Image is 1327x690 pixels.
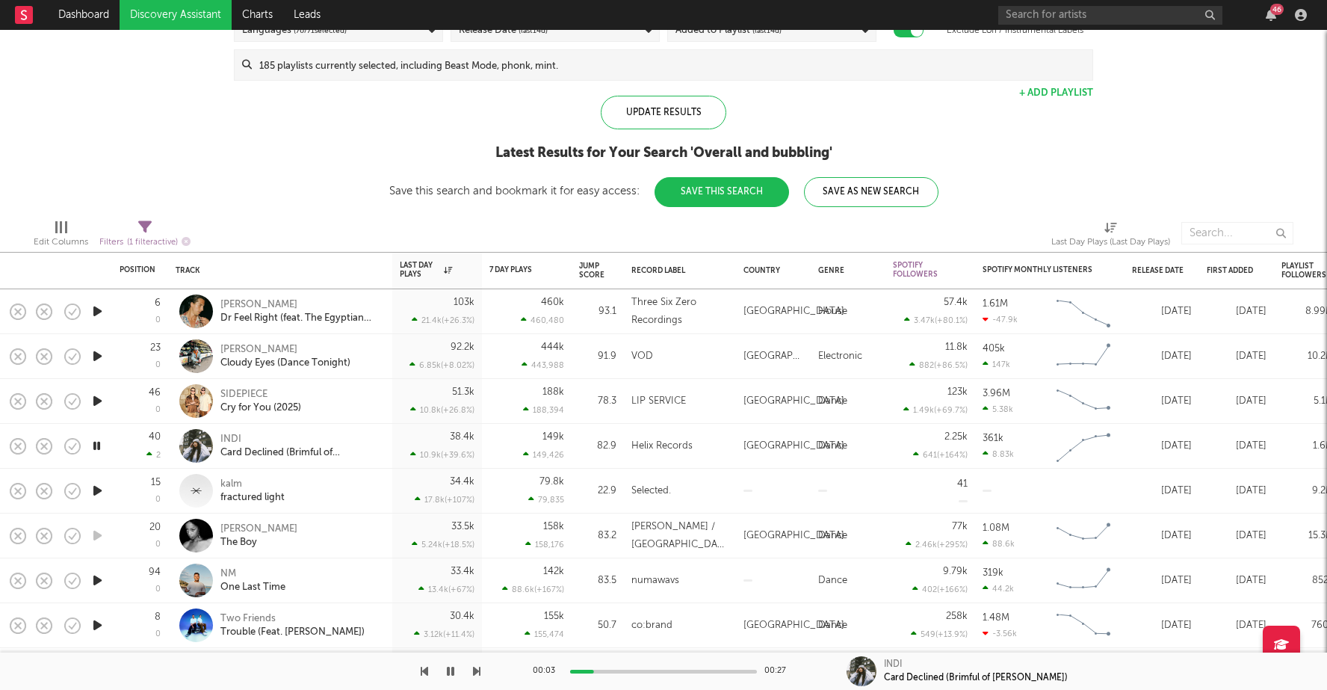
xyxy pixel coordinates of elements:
[1050,562,1117,600] svg: Chart title
[149,432,161,442] div: 40
[155,406,161,414] div: 0
[220,388,301,401] div: SIDEPIECE
[983,584,1014,594] div: 44.2k
[743,348,803,366] div: [GEOGRAPHIC_DATA]
[454,298,474,307] div: 103k
[1132,572,1192,590] div: [DATE]
[220,343,350,370] a: [PERSON_NAME]Cloudy Eyes (Dance Tonight)
[1050,383,1117,420] svg: Chart title
[220,298,381,325] a: [PERSON_NAME]Dr Feel Right (feat. The Egyptian Lover & Rome Fortune)
[149,523,161,532] div: 20
[675,22,782,40] div: Added to Playlist
[220,612,365,626] div: Two Friends
[155,612,161,622] div: 8
[743,527,844,545] div: [GEOGRAPHIC_DATA]
[579,527,616,545] div: 83.2
[155,496,161,504] div: 0
[99,233,191,252] div: Filters
[150,343,161,353] div: 23
[127,238,178,247] span: ( 1 filter active)
[818,437,847,455] div: Dance
[176,266,377,275] div: Track
[539,477,564,487] div: 79.8k
[414,629,474,639] div: 3.12k ( +11.4 % )
[418,585,474,594] div: 13.4k ( +67 % )
[818,266,870,275] div: Genre
[1207,303,1266,321] div: [DATE]
[252,50,1092,80] input: 185 playlists currently selected, including Beast Mode, phonk, mint.
[415,495,474,505] div: 17.8k ( +107 % )
[983,299,1008,309] div: 1.61M
[220,388,301,415] a: SIDEPIECECry for You (2025)
[911,629,968,639] div: 549 ( +13.9 % )
[146,450,161,460] div: 2
[1281,262,1326,280] div: Playlist Followers
[533,662,563,680] div: 00:03
[1132,392,1192,410] div: [DATE]
[631,294,729,330] div: Three Six Zero Recordings
[1050,428,1117,465] svg: Chart title
[220,312,381,325] div: Dr Feel Right (feat. The Egyptian Lover & Rome Fortune)
[631,392,686,410] div: LIP SERVICE
[983,613,1009,623] div: 1.48M
[818,527,847,545] div: Dance
[818,572,847,590] div: Dance
[34,215,88,258] div: Edit Columns
[912,585,968,594] div: 402 ( +166 % )
[893,261,945,279] div: Spotify Followers
[99,215,191,258] div: Filters(1 filter active)
[1051,215,1170,258] div: Last Day Plays (Last Day Plays)
[410,405,474,415] div: 10.8k ( +26.8 % )
[523,450,564,460] div: 149,426
[743,303,844,321] div: [GEOGRAPHIC_DATA]
[489,265,542,274] div: 7 Day Plays
[1181,222,1293,244] input: Search...
[601,96,726,129] div: Update Results
[543,522,564,532] div: 158k
[1132,348,1192,366] div: [DATE]
[952,522,968,532] div: 77k
[412,540,474,549] div: 5.24k ( +18.5 % )
[220,567,285,581] div: NM
[525,629,564,639] div: 155,474
[541,298,564,307] div: 460k
[521,315,564,325] div: 460,480
[220,536,297,549] div: The Boy
[884,671,1068,685] div: Card Declined (Brimful of [PERSON_NAME])
[818,303,847,321] div: House
[909,360,968,370] div: 882 ( +86.5 % )
[220,523,297,549] a: [PERSON_NAME]The Boy
[155,298,161,308] div: 6
[452,387,474,397] div: 51.3k
[542,432,564,442] div: 149k
[1051,233,1170,251] div: Last Day Plays (Last Day Plays)
[579,572,616,590] div: 83.5
[983,265,1095,274] div: Spotify Monthly Listeners
[412,315,474,325] div: 21.4k ( +26.3 % )
[149,567,161,577] div: 94
[242,22,347,40] div: Languages
[743,266,796,275] div: Country
[155,361,161,369] div: 0
[818,617,847,635] div: Dance
[579,437,616,455] div: 82.9
[983,629,1017,638] div: -3.56k
[804,177,938,207] button: Save As New Search
[983,315,1018,324] div: -47.9k
[983,360,1010,369] div: 147k
[1207,482,1266,500] div: [DATE]
[389,144,938,162] div: Latest Results for Your Search ' Overall and bubbling '
[983,389,1010,398] div: 3.96M
[220,433,381,460] a: INDICard Declined (Brimful of [PERSON_NAME])
[947,387,968,397] div: 123k
[1266,9,1276,21] button: 46
[957,479,968,489] div: 41
[220,446,381,460] div: Card Declined (Brimful of [PERSON_NAME])
[944,298,968,307] div: 57.4k
[1132,617,1192,635] div: [DATE]
[450,612,474,621] div: 30.4k
[983,568,1003,578] div: 319k
[450,477,474,487] div: 34.4k
[903,405,968,415] div: 1.49k ( +69.7 % )
[155,585,161,594] div: 0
